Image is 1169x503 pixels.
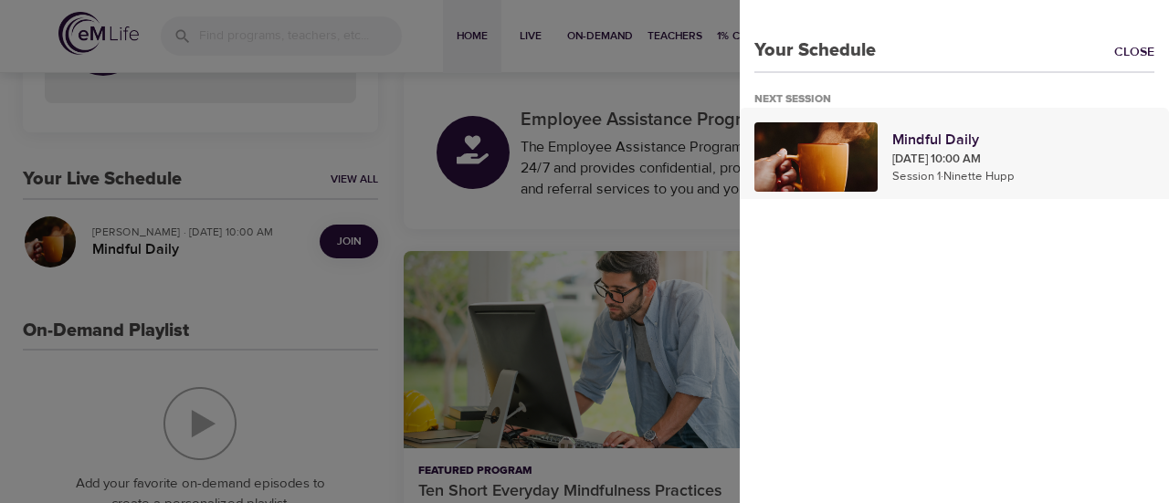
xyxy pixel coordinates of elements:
[892,168,1154,186] p: Session 1 · Ninette Hupp
[754,92,846,108] div: Next Session
[1114,43,1169,64] a: Close
[740,37,876,64] p: Your Schedule
[892,151,1154,169] p: [DATE] 10:00 AM
[892,129,1154,151] p: Mindful Daily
